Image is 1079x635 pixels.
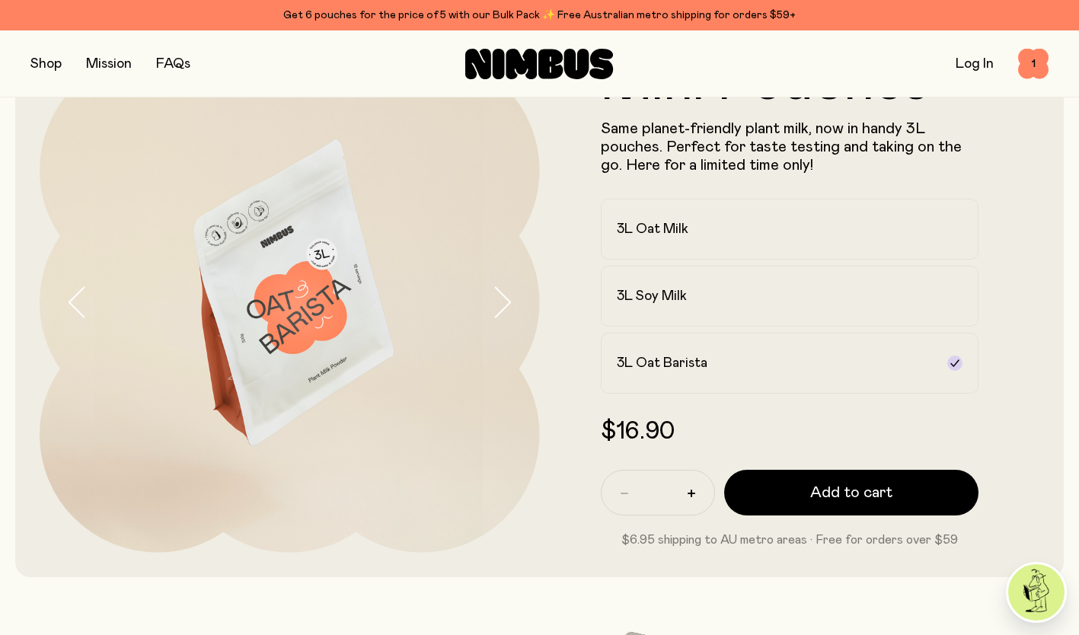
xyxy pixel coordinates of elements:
[956,57,994,71] a: Log In
[601,120,979,174] p: Same planet-friendly plant milk, now in handy 3L pouches. Perfect for taste testing and taking on...
[617,220,688,238] h2: 3L Oat Milk
[86,57,132,71] a: Mission
[724,470,979,515] button: Add to cart
[601,531,979,549] p: $6.95 shipping to AU metro areas · Free for orders over $59
[30,6,1049,24] div: Get 6 pouches for the price of 5 with our Bulk Pack ✨ Free Australian metro shipping for orders $59+
[617,354,707,372] h2: 3L Oat Barista
[156,57,190,71] a: FAQs
[1018,49,1049,79] button: 1
[810,482,892,503] span: Add to cart
[601,420,675,444] span: $16.90
[617,287,687,305] h2: 3L Soy Milk
[1008,564,1065,621] img: agent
